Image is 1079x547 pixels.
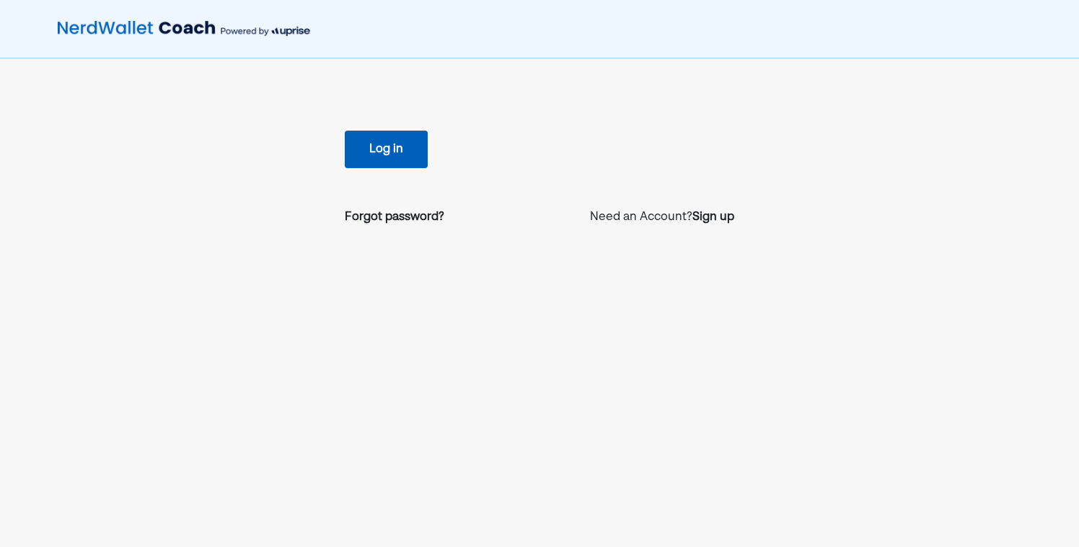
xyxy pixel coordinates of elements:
[692,209,734,226] a: Sign up
[590,209,734,226] p: Need an Account?
[345,209,444,226] a: Forgot password?
[345,131,428,168] button: Log in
